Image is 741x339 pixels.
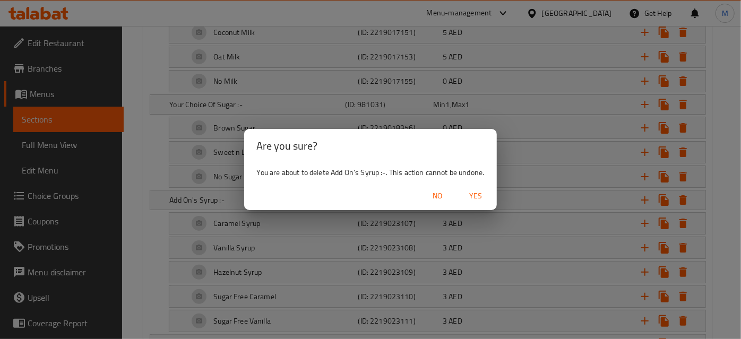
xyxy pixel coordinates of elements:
[257,137,485,154] h2: Are you sure?
[244,163,497,182] div: You are about to delete Add On's Syrup :-. This action cannot be undone.
[425,189,450,203] span: No
[459,186,493,206] button: Yes
[463,189,488,203] span: Yes
[420,186,454,206] button: No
